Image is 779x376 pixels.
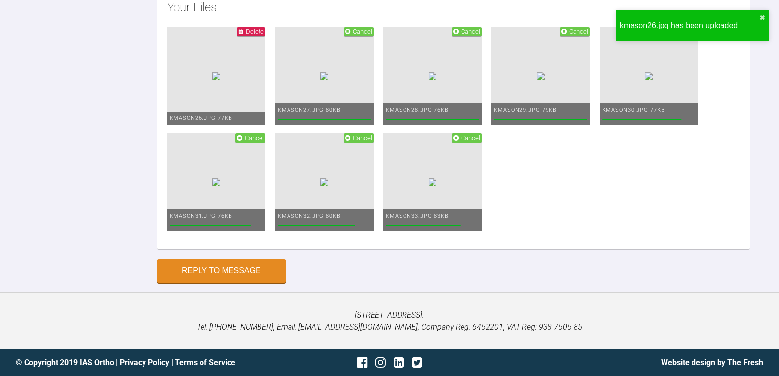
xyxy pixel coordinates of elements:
a: Terms of Service [175,358,235,367]
button: Reply to Message [157,259,286,283]
span: kmason33.jpg - 83KB [386,213,449,219]
img: 7668a2e5-7c1f-4ccf-8248-a19fe7d5d23f [320,178,328,186]
span: Cancel [245,134,264,142]
span: kmason27.jpg - 80KB [278,107,341,113]
span: kmason26.jpg - 77KB [170,115,232,121]
span: kmason30.jpg - 77KB [602,107,665,113]
img: 1c8e1c56-2d65-4f4a-a3e4-684d79a3724c [212,178,220,186]
p: [STREET_ADDRESS]. Tel: [PHONE_NUMBER], Email: [EMAIL_ADDRESS][DOMAIN_NAME], Company Reg: 6452201,... [16,309,763,334]
span: Cancel [353,134,372,142]
span: kmason31.jpg - 76KB [170,213,232,219]
img: 4b61c566-0ebb-46b9-ba87-7567e6fb0929 [212,72,220,80]
button: close [759,14,765,22]
img: ca6a86ac-107b-4058-a973-b7e7607e43f0 [537,72,545,80]
span: Delete [246,28,264,35]
span: kmason29.jpg - 79KB [494,107,557,113]
a: Website design by The Fresh [661,358,763,367]
img: e48e0a82-2841-4080-9c00-4a983d4bc71c [320,72,328,80]
div: kmason26.jpg has been uploaded [620,19,759,32]
span: Cancel [461,28,480,35]
img: 9c6b549c-d7a7-472d-989f-1e439ad4a61f [645,72,653,80]
span: kmason32.jpg - 80KB [278,213,341,219]
span: Cancel [461,134,480,142]
span: Cancel [569,28,588,35]
img: b522bcce-0de1-4f46-8f2a-f7a469d31681 [429,72,436,80]
span: kmason28.jpg - 76KB [386,107,449,113]
img: d2139625-61d1-4231-8920-f2e163c629ed [429,178,436,186]
div: © Copyright 2019 IAS Ortho | | [16,356,265,369]
a: Privacy Policy [120,358,169,367]
span: Cancel [353,28,372,35]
